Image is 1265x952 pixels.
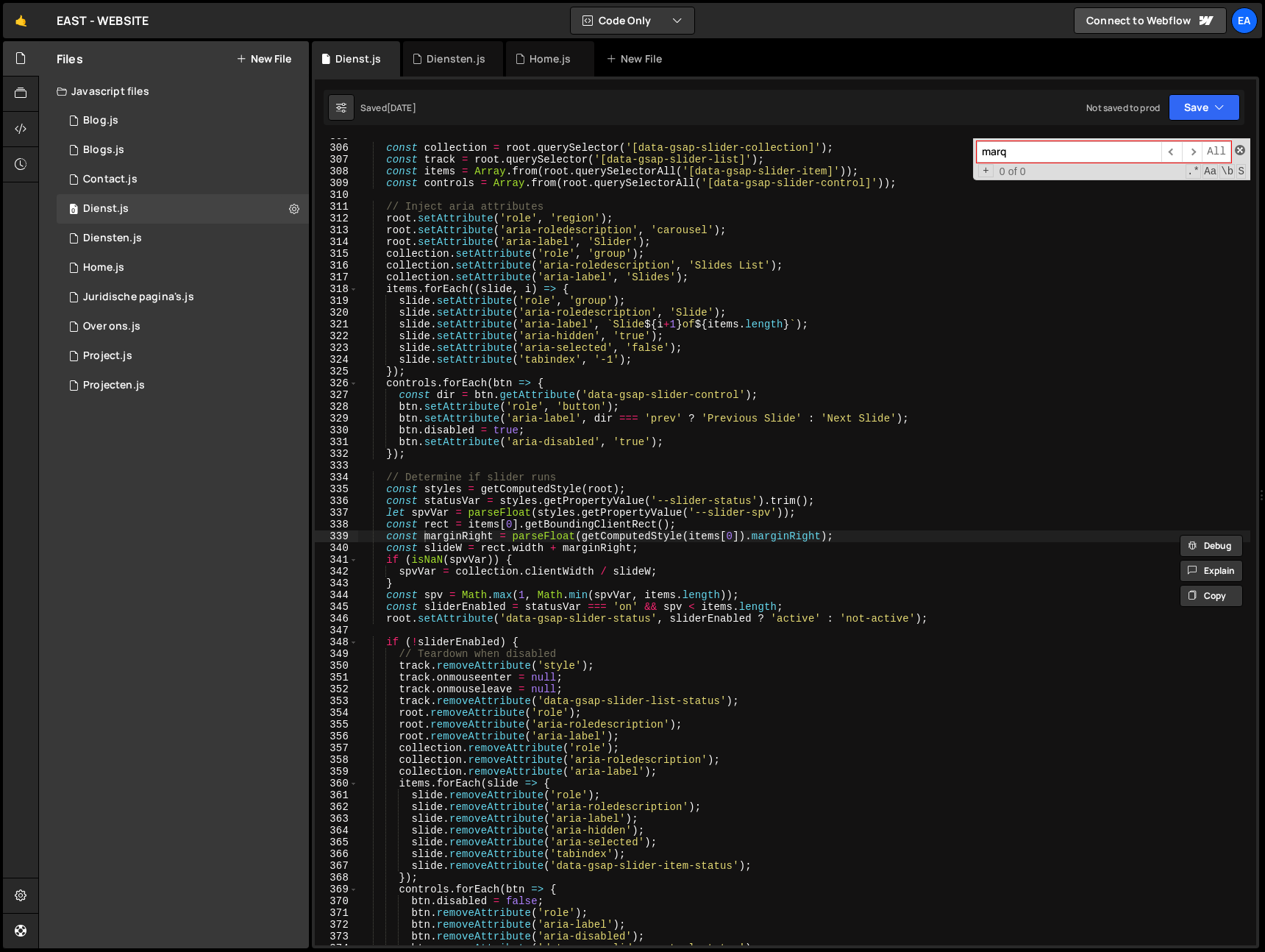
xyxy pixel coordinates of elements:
[39,77,309,106] div: Javascript files
[315,354,358,366] div: 324
[57,165,309,194] div: 16599/46430.js
[57,51,83,67] h2: Files
[315,460,358,472] div: 333
[1161,141,1182,163] span: ​
[315,319,358,330] div: 321
[315,601,358,613] div: 345
[315,778,358,789] div: 360
[236,53,291,65] button: New File
[315,142,358,154] div: 306
[1169,94,1240,121] button: Save
[57,224,309,253] div: 16599/46423.js
[315,248,358,260] div: 315
[57,106,309,135] div: 16599/46429.js
[606,51,668,66] div: New File
[315,236,358,248] div: 314
[57,283,309,312] div: 16599/46431.js
[1236,164,1246,179] span: Search In Selection
[994,166,1032,177] span: 0 of 0
[1074,7,1227,34] a: Connect to Webflow
[315,636,358,648] div: 348
[315,648,358,660] div: 349
[315,848,358,860] div: 366
[315,919,358,931] div: 372
[315,283,358,295] div: 318
[1231,7,1258,34] a: Ea
[315,625,358,636] div: 347
[83,173,138,186] div: Contact.js
[315,295,358,307] div: 319
[57,253,309,283] div: 16599/45142.js
[1202,141,1231,163] span: Alt-Enter
[83,143,124,157] div: Blogs.js
[315,154,358,166] div: 307
[315,530,358,542] div: 339
[57,135,309,165] div: 16599/46428.js
[69,205,78,216] span: 0
[315,589,358,601] div: 344
[57,12,149,29] div: EAST - WEBSITE
[1180,585,1243,607] button: Copy
[315,542,358,554] div: 340
[315,860,358,872] div: 367
[315,660,358,672] div: 350
[315,366,358,377] div: 325
[83,261,124,274] div: Home.js
[571,7,694,34] button: Code Only
[315,695,358,707] div: 353
[315,483,358,495] div: 335
[387,102,416,114] div: [DATE]
[315,754,358,766] div: 358
[57,341,309,371] div: 16599/46426.js
[315,907,358,919] div: 371
[315,436,358,448] div: 331
[315,472,358,483] div: 334
[315,177,358,189] div: 309
[315,342,358,354] div: 323
[315,201,358,213] div: 311
[83,320,140,333] div: Over ons.js
[1180,535,1243,557] button: Debug
[427,51,485,66] div: Diensten.js
[315,495,358,507] div: 336
[315,271,358,283] div: 317
[315,377,358,389] div: 326
[3,3,39,38] a: 🤙
[315,213,358,224] div: 312
[83,379,145,392] div: Projecten.js
[315,825,358,836] div: 364
[315,330,358,342] div: 322
[315,672,358,683] div: 351
[1180,560,1243,582] button: Explain
[315,260,358,271] div: 316
[315,731,358,742] div: 356
[57,371,309,400] div: 16599/46425.js
[978,164,994,177] span: Toggle Replace mode
[315,766,358,778] div: 359
[83,114,118,127] div: Blog.js
[83,232,142,245] div: Diensten.js
[315,507,358,519] div: 337
[315,872,358,884] div: 368
[315,719,358,731] div: 355
[315,519,358,530] div: 338
[315,895,358,907] div: 370
[57,194,309,224] div: 16599/46424.js
[977,141,1161,163] input: Search for
[315,401,358,413] div: 328
[315,425,358,436] div: 330
[83,291,194,304] div: Juridische pagina's.js
[315,613,358,625] div: 346
[315,884,358,895] div: 369
[57,312,309,341] div: 16599/46427.js
[1086,102,1160,114] div: Not saved to prod
[315,224,358,236] div: 313
[1219,164,1235,179] span: Whole Word Search
[315,813,358,825] div: 363
[315,683,358,695] div: 352
[335,51,381,66] div: Dienst.js
[315,166,358,177] div: 308
[315,742,358,754] div: 357
[1202,164,1218,179] span: CaseSensitive Search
